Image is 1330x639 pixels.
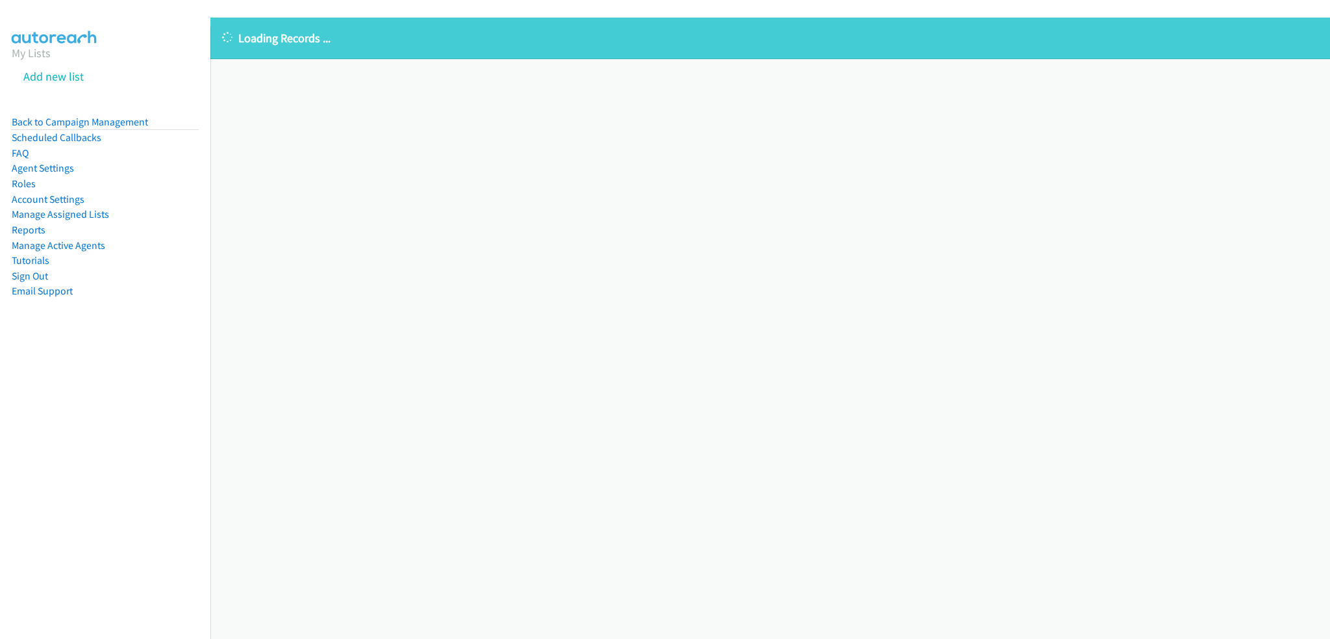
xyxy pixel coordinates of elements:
a: Tutorials [12,254,49,267]
a: Back to Campaign Management [12,116,148,128]
a: Email Support [12,285,73,297]
a: Reports [12,224,45,236]
a: Sign Out [12,270,48,282]
a: Scheduled Callbacks [12,131,101,144]
a: Add new list [23,69,84,84]
a: My Lists [12,46,51,60]
a: Manage Active Agents [12,239,105,252]
a: Account Settings [12,193,84,205]
a: Agent Settings [12,162,74,174]
a: FAQ [12,147,29,159]
a: Manage Assigned Lists [12,208,109,220]
p: Loading Records ... [222,29,1318,47]
a: Roles [12,177,36,190]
